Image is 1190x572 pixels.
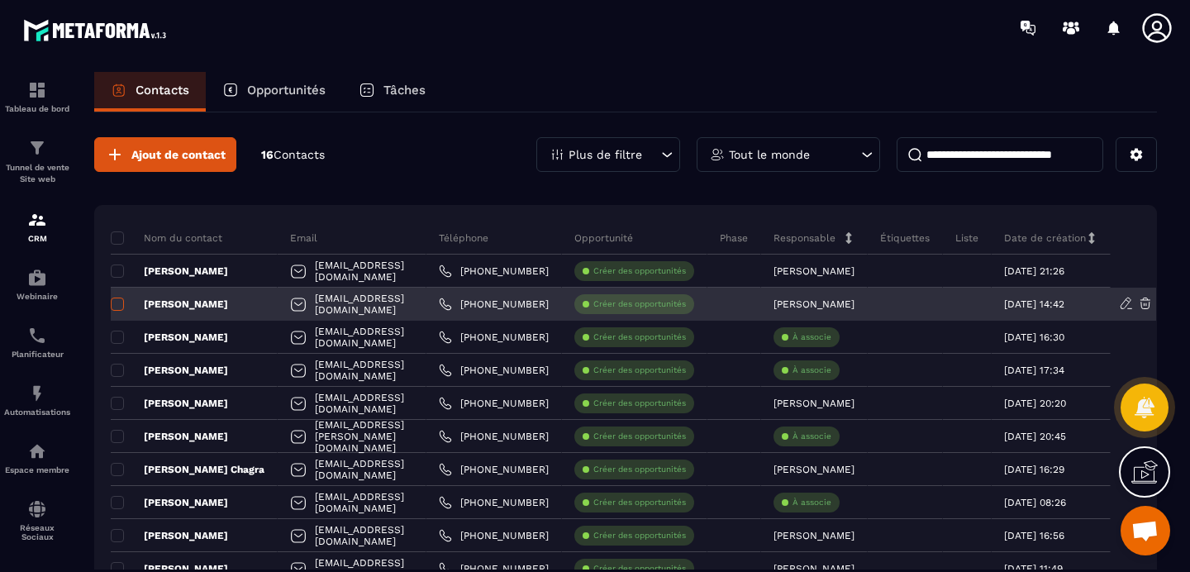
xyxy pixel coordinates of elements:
img: formation [27,210,47,230]
p: [PERSON_NAME] [773,530,854,541]
a: [PHONE_NUMBER] [439,331,549,344]
p: Créer des opportunités [593,331,686,343]
p: Opportunité [574,231,633,245]
p: Réseaux Sociaux [4,523,70,541]
p: Téléphone [439,231,488,245]
p: [DATE] 08:26 [1004,497,1066,508]
a: schedulerschedulerPlanificateur [4,313,70,371]
p: [DATE] 14:42 [1004,298,1064,310]
p: Créer des opportunités [593,298,686,310]
a: [PHONE_NUMBER] [439,496,549,509]
img: automations [27,441,47,461]
p: [DATE] 16:29 [1004,464,1064,475]
p: Créer des opportunités [593,265,686,277]
button: Ajout de contact [94,137,236,172]
p: Nom du contact [111,231,222,245]
p: [PERSON_NAME] [111,529,228,542]
img: automations [27,268,47,288]
p: Tableau de bord [4,104,70,113]
p: [PERSON_NAME] [111,331,228,344]
p: Automatisations [4,408,70,417]
p: [DATE] 16:56 [1004,530,1064,541]
p: Tunnel de vente Site web [4,162,70,185]
p: À associe [793,365,831,376]
a: [PHONE_NUMBER] [439,265,549,278]
a: [PHONE_NUMBER] [439,364,549,377]
p: Planificateur [4,350,70,359]
p: Étiquettes [880,231,930,245]
p: Créer des opportunités [593,464,686,475]
p: [PERSON_NAME] [111,364,228,377]
p: Phase [720,231,748,245]
span: Contacts [274,148,325,161]
p: Plus de filtre [569,149,642,160]
a: [PHONE_NUMBER] [439,529,549,542]
p: Espace membre [4,465,70,474]
p: Créer des opportunités [593,365,686,376]
p: Date de création [1004,231,1086,245]
img: automations [27,384,47,403]
p: Contacts [136,83,189,98]
p: [DATE] 17:34 [1004,365,1064,376]
a: [PHONE_NUMBER] [439,463,549,476]
p: [DATE] 20:20 [1004,398,1066,409]
p: [PERSON_NAME] [111,397,228,410]
p: Tâches [383,83,426,98]
a: [PHONE_NUMBER] [439,397,549,410]
a: formationformationCRM [4,198,70,255]
p: Tout le monde [729,149,810,160]
p: [DATE] 20:45 [1004,431,1066,442]
img: formation [27,138,47,158]
a: formationformationTunnel de vente Site web [4,126,70,198]
p: À associe [793,331,831,343]
a: [PHONE_NUMBER] [439,298,549,311]
a: automationsautomationsAutomatisations [4,371,70,429]
a: automationsautomationsWebinaire [4,255,70,313]
p: Créer des opportunités [593,431,686,442]
p: [PERSON_NAME] [111,265,228,278]
img: formation [27,80,47,100]
span: Ajout de contact [131,146,226,163]
p: [DATE] 21:26 [1004,265,1064,277]
a: formationformationTableau de bord [4,68,70,126]
a: [PHONE_NUMBER] [439,430,549,443]
p: 16 [261,147,325,163]
p: [PERSON_NAME] [111,496,228,509]
p: Webinaire [4,292,70,301]
p: [PERSON_NAME] [773,464,854,475]
img: logo [23,15,172,45]
p: Email [290,231,317,245]
p: [PERSON_NAME] [111,298,228,311]
a: Contacts [94,72,206,112]
p: À associe [793,497,831,508]
p: Responsable [773,231,835,245]
p: Créer des opportunités [593,530,686,541]
img: scheduler [27,326,47,346]
p: CRM [4,234,70,243]
img: social-network [27,499,47,519]
p: [DATE] 16:30 [1004,331,1064,343]
a: social-networksocial-networkRéseaux Sociaux [4,487,70,554]
p: [PERSON_NAME] [773,298,854,310]
p: Créer des opportunités [593,497,686,508]
p: À associe [793,431,831,442]
a: Tâches [342,72,442,112]
p: [PERSON_NAME] Chagra [111,463,264,476]
a: Opportunités [206,72,342,112]
p: [PERSON_NAME] [111,430,228,443]
p: Liste [955,231,978,245]
p: Créer des opportunités [593,398,686,409]
div: Ouvrir le chat [1121,506,1170,555]
p: [PERSON_NAME] [773,398,854,409]
p: [PERSON_NAME] [773,265,854,277]
a: automationsautomationsEspace membre [4,429,70,487]
p: Opportunités [247,83,326,98]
